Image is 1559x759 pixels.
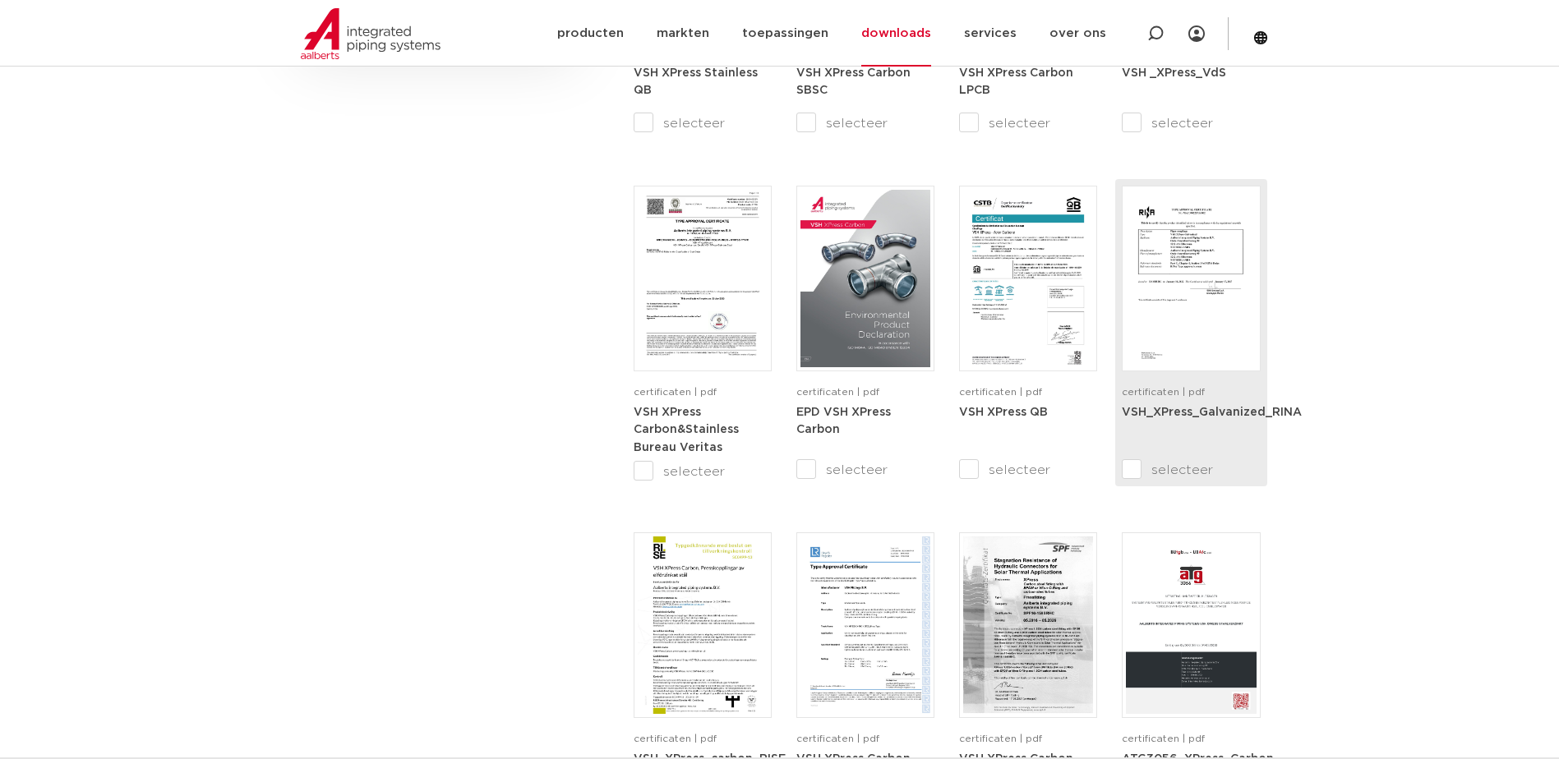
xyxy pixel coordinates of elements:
[1122,460,1260,480] label: selecteer
[800,536,930,714] img: VSH_XPress_Staalverzinkt_Lloyds_Register-2-pdf.jpg
[963,536,1093,714] img: VSH_XPress_Carbon-SPF-2-pdf.jpg
[1122,407,1302,418] strong: VSH_XPress_Galvanized_RINA
[1126,190,1256,367] img: VSH_XPress_Galvanized_RINA-1-pdf.jpg
[796,67,911,97] strong: VSH XPress Carbon SBSC
[959,113,1097,133] label: selecteer
[959,460,1097,480] label: selecteer
[959,67,1073,97] strong: VSH XPress Carbon LPCB
[963,190,1093,367] img: VSH_XPress_CSTB-1-pdf.jpg
[1122,67,1226,79] a: VSH _XPress_VdS
[1122,387,1205,397] span: certificaten | pdf
[634,406,739,453] a: VSH XPress Carbon&Stainless Bureau Veritas
[959,734,1042,743] span: certificaten | pdf
[959,407,1048,418] strong: VSH XPress QB
[634,462,772,481] label: selecteer
[634,113,772,133] label: selecteer
[796,113,934,133] label: selecteer
[959,406,1048,418] a: VSH XPress QB
[959,387,1042,397] span: certificaten | pdf
[1122,406,1302,418] a: VSH_XPress_Galvanized_RINA
[796,460,934,480] label: selecteer
[800,190,930,367] img: EPD-VSH-XPress-Carbon-1-pdf.jpg
[638,190,768,367] img: Bureau_Veritas_28304_C0_Type_Approval_Certificate_VSH_XPress_Stainless_Carbon-26042028-1-pdf.jpg
[796,734,879,743] span: certificaten | pdf
[1122,734,1205,743] span: certificaten | pdf
[634,407,739,453] strong: VSH XPress Carbon&Stainless Bureau Veritas
[638,536,768,714] img: VSH_XPress_carbon_RISE-1-pdf.jpg
[634,67,758,97] strong: VSH XPress Stainless QB
[796,387,879,397] span: certificaten | pdf
[1126,536,1256,714] img: ATG3056_XPress_Carbon-1-pdf.jpg
[634,734,717,743] span: certificaten | pdf
[634,387,717,397] span: certificaten | pdf
[1122,113,1260,133] label: selecteer
[796,406,891,436] a: EPD VSH XPress Carbon
[796,407,891,436] strong: EPD VSH XPress Carbon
